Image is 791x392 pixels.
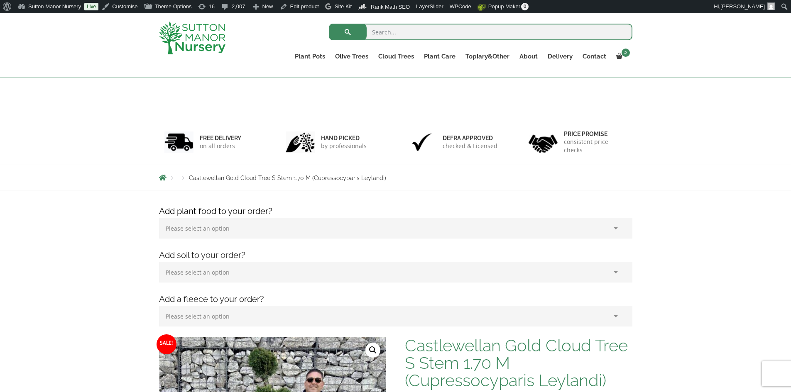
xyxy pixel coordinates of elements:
[371,4,410,10] span: Rank Math SEO
[335,3,352,10] span: Site Kit
[189,175,386,181] span: Castlewellan Gold Cloud Tree S Stem 1.70 M (Cupressocyparis Leylandi)
[578,51,611,62] a: Contact
[407,131,436,153] img: 3.jpg
[153,249,639,262] h4: Add soil to your order?
[521,3,529,10] span: 0
[720,3,765,10] span: [PERSON_NAME]
[564,130,627,138] h6: Price promise
[622,49,630,57] span: 2
[611,51,632,62] a: 2
[330,51,373,62] a: Olive Trees
[543,51,578,62] a: Delivery
[159,22,225,54] img: logo
[529,129,558,155] img: 4.jpg
[164,131,193,153] img: 1.jpg
[321,134,367,142] h6: hand picked
[286,131,315,153] img: 2.jpg
[443,142,497,150] p: checked & Licensed
[200,134,241,142] h6: FREE DELIVERY
[373,51,419,62] a: Cloud Trees
[514,51,543,62] a: About
[405,337,632,389] h1: Castlewellan Gold Cloud Tree S Stem 1.70 M (Cupressocyparis Leylandi)
[157,334,176,354] span: Sale!
[321,142,367,150] p: by professionals
[153,205,639,218] h4: Add plant food to your order?
[159,174,632,181] nav: Breadcrumbs
[329,24,632,40] input: Search...
[153,293,639,306] h4: Add a fleece to your order?
[290,51,330,62] a: Plant Pots
[84,3,98,10] a: Live
[564,138,627,154] p: consistent price checks
[365,343,380,358] a: View full-screen image gallery
[460,51,514,62] a: Topiary&Other
[200,142,241,150] p: on all orders
[419,51,460,62] a: Plant Care
[443,134,497,142] h6: Defra approved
